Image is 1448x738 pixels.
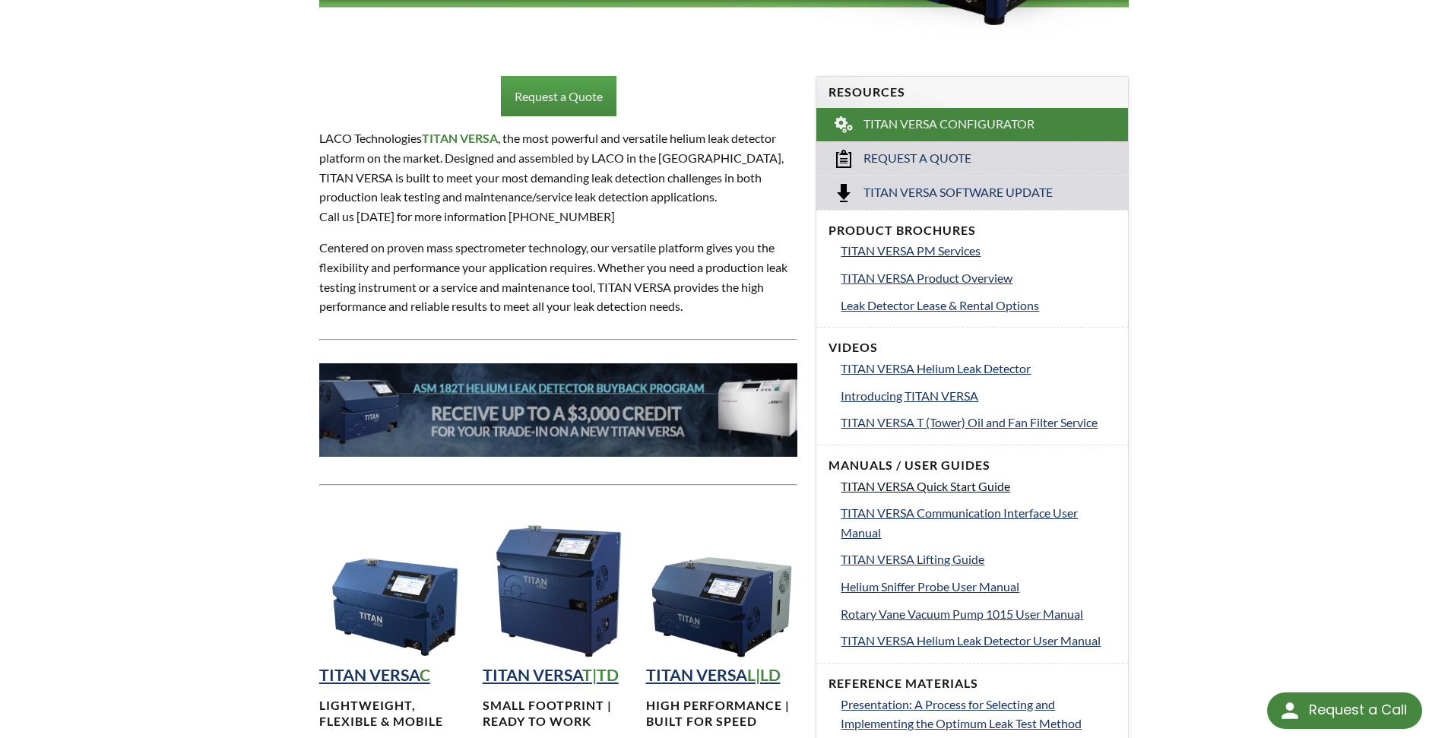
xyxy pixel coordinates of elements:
[319,665,430,685] a: TITAN VERSAC
[841,298,1039,312] span: Leak Detector Lease & Rental Options
[829,340,1116,356] h4: Videos
[841,241,1116,261] a: TITAN VERSA PM Services
[319,238,798,315] p: Centered on proven mass spectrometer technology, our versatile platform gives you the flexibility...
[841,415,1098,429] span: TITAN VERSA T (Tower) Oil and Fan Filter Service
[841,579,1019,594] span: Helium Sniffer Probe User Manual
[841,604,1116,624] a: Rotary Vane Vacuum Pump 1015 User Manual
[841,479,1010,493] span: TITAN VERSA Quick Start Guide
[829,84,1116,100] h4: Resources
[1267,692,1422,729] div: Request a Call
[841,361,1031,375] span: TITAN VERSA Helium Leak Detector
[319,363,798,457] img: 182T-Banner__LTS_.jpg
[841,633,1101,648] span: TITAN VERSA Helium Leak Detector User Manual
[841,388,978,403] span: Introducing TITAN VERSA
[646,665,747,685] strong: TITAN VERSA
[841,359,1116,379] a: TITAN VERSA Helium Leak Detector
[863,150,971,166] span: Request a Quote
[646,508,798,660] img: TITAN VERSA Horizontal Helium Leak Detection Instrument
[1278,698,1302,723] img: round button
[646,698,798,730] h4: High performance | Built for speed
[841,386,1116,406] a: Introducing TITAN VERSA
[841,505,1078,540] span: TITAN VERSA Communication Interface User Manual
[319,128,798,226] p: LACO Technologies , the most powerful and versatile helium leak detector platform on the market. ...
[816,176,1128,210] a: Titan Versa Software Update
[483,665,619,685] a: TITAN VERSAT|TD
[1309,692,1407,727] div: Request a Call
[841,607,1083,621] span: Rotary Vane Vacuum Pump 1015 User Manual
[816,141,1128,176] a: Request a Quote
[483,698,635,730] h4: Small footprint | Ready to work
[841,550,1116,569] a: TITAN VERSA Lifting Guide
[841,697,1082,731] span: Presentation: A Process for Selecting and Implementing the Optimum Leak Test Method
[841,552,984,566] span: TITAN VERSA Lifting Guide
[646,665,781,685] a: TITAN VERSAL|LD
[863,185,1053,201] span: Titan Versa Software Update
[829,458,1116,474] h4: Manuals / User Guides
[841,268,1116,288] a: TITAN VERSA Product Overview
[841,631,1116,651] a: TITAN VERSA Helium Leak Detector User Manual
[816,108,1128,141] a: TITAN VERSA Configurator
[319,698,471,730] h4: Lightweight, Flexible & MOBILE
[483,665,582,685] strong: TITAN VERSA
[829,676,1116,692] h4: Reference Materials
[319,508,471,660] img: TITAN VERSA Compact Helium Leak Detection Instrument
[319,665,420,685] strong: TITAN VERSA
[841,413,1116,432] a: TITAN VERSA T (Tower) Oil and Fan Filter Service
[483,508,635,660] img: TITAN VERSA Tower Helium Leak Detection Instrument
[841,577,1116,597] a: Helium Sniffer Probe User Manual
[829,223,1116,239] h4: Product Brochures
[841,477,1116,496] a: TITAN VERSA Quick Start Guide
[841,243,981,258] span: TITAN VERSA PM Services
[747,665,781,685] strong: L|LD
[841,503,1116,542] a: TITAN VERSA Communication Interface User Manual
[422,131,498,145] strong: TITAN VERSA
[420,665,430,685] strong: C
[863,116,1035,132] span: TITAN VERSA Configurator
[841,695,1116,733] a: Presentation: A Process for Selecting and Implementing the Optimum Leak Test Method
[582,665,619,685] strong: T|TD
[841,296,1116,315] a: Leak Detector Lease & Rental Options
[841,271,1012,285] span: TITAN VERSA Product Overview
[501,76,616,117] a: Request a Quote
